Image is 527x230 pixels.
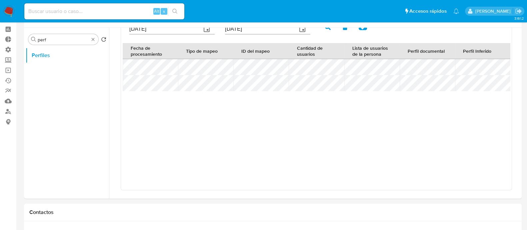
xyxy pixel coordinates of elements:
button: search-icon [168,7,182,16]
input: Buscar [38,37,89,43]
button: Borrar [90,37,96,42]
h1: Contactos [29,209,516,216]
span: 3.161.2 [514,16,524,21]
div: Perfil documental [408,48,445,54]
div: Cantidad de usuarios [297,45,336,57]
a: Sair [515,8,522,15]
button: Perfiles [26,47,109,63]
button: Volver al orden por defecto [101,37,106,44]
a: Notificações [453,8,459,14]
div: Tipo de mapeo [186,48,218,54]
div: Perfil Inferido [463,48,491,54]
span: s [163,8,165,14]
div: ID del mapeo [241,48,270,54]
div: Lista de usuarios de la persona [352,45,392,57]
p: yanina.loff@mercadolibre.com [475,8,513,14]
span: Alt [154,8,159,14]
button: Buscar [31,37,36,42]
div: Fecha de procesamiento [131,45,170,57]
span: Accesos rápidos [409,8,447,15]
input: Buscar usuario o caso... [24,7,184,16]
